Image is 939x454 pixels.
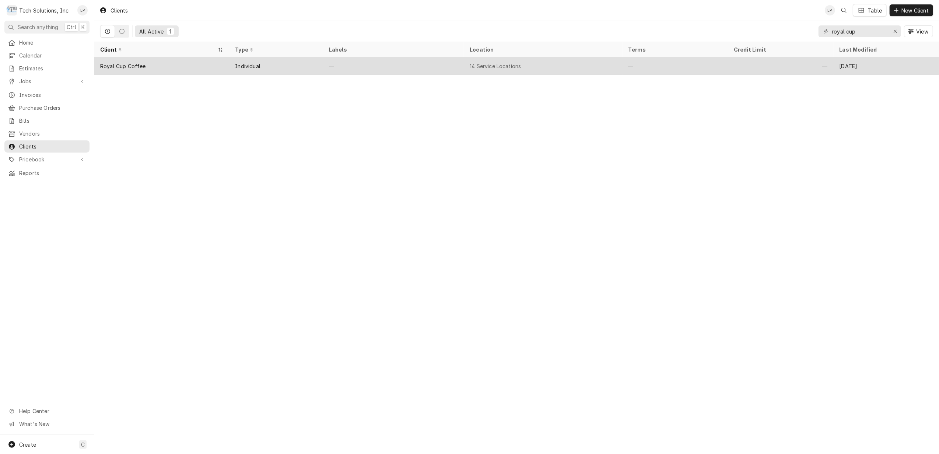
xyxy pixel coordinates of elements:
[19,117,86,125] span: Bills
[168,28,173,35] div: 1
[235,62,260,70] div: Individual
[4,62,90,74] a: Estimates
[915,28,930,35] span: View
[19,441,36,448] span: Create
[19,7,70,14] div: Tech Solutions, Inc.
[4,49,90,62] a: Calendar
[100,46,216,53] div: Client
[81,441,85,448] span: C
[19,143,86,150] span: Clients
[77,5,88,15] div: Lisa Paschal's Avatar
[67,23,76,31] span: Ctrl
[825,5,835,15] div: LP
[470,62,521,70] div: 14 Service Locations
[19,407,85,415] span: Help Center
[470,46,616,53] div: Location
[18,23,58,31] span: Search anything
[7,5,17,15] div: T
[4,153,90,165] a: Go to Pricebook
[900,7,930,14] span: New Client
[734,46,826,53] div: Credit Limit
[323,57,464,75] div: —
[4,140,90,153] a: Clients
[825,5,835,15] div: Lisa Paschal's Avatar
[834,57,939,75] div: [DATE]
[4,115,90,127] a: Bills
[235,46,315,53] div: Type
[19,104,86,112] span: Purchase Orders
[889,25,901,37] button: Erase input
[840,46,932,53] div: Last Modified
[868,7,882,14] div: Table
[623,57,728,75] div: —
[19,52,86,59] span: Calendar
[4,102,90,114] a: Purchase Orders
[4,418,90,430] a: Go to What's New
[890,4,933,16] button: New Client
[7,5,17,15] div: Tech Solutions, Inc.'s Avatar
[4,75,90,87] a: Go to Jobs
[139,28,164,35] div: All Active
[77,5,88,15] div: LP
[19,420,85,428] span: What's New
[19,64,86,72] span: Estimates
[19,91,86,99] span: Invoices
[19,130,86,137] span: Vendors
[19,156,75,163] span: Pricebook
[838,4,850,16] button: Open search
[19,39,86,46] span: Home
[4,36,90,49] a: Home
[4,21,90,34] button: Search anythingCtrlK
[4,405,90,417] a: Go to Help Center
[628,46,721,53] div: Terms
[81,23,85,31] span: K
[100,62,146,70] div: Royal Cup Coffee
[329,46,458,53] div: Labels
[832,25,887,37] input: Keyword search
[19,169,86,177] span: Reports
[19,77,75,85] span: Jobs
[4,167,90,179] a: Reports
[4,89,90,101] a: Invoices
[728,57,833,75] div: —
[904,25,933,37] button: View
[4,128,90,140] a: Vendors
